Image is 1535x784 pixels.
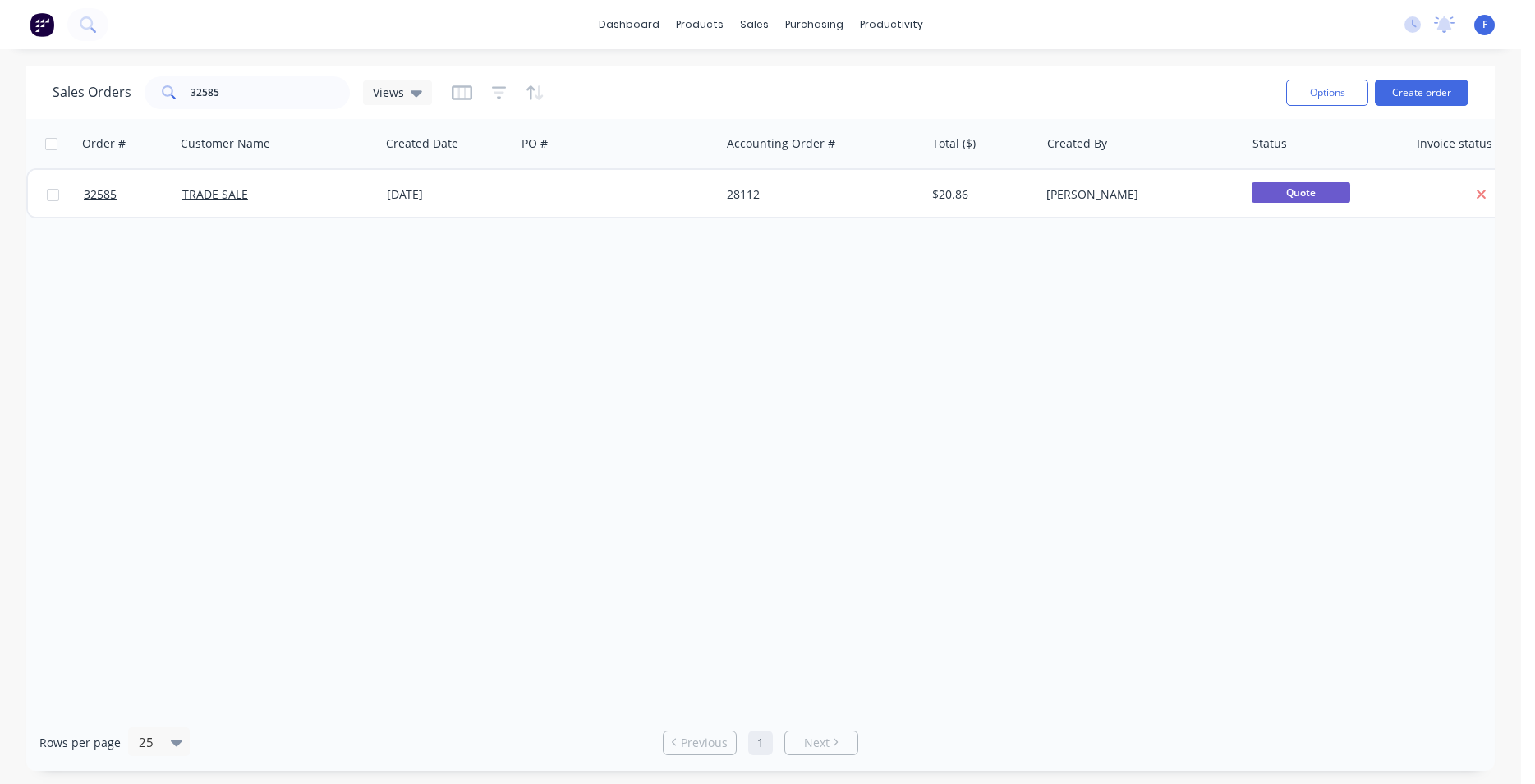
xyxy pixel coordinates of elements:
[591,12,668,37] a: dashboard
[53,85,131,100] h1: Sales Orders
[191,76,351,109] input: Search...
[681,735,728,751] span: Previous
[522,135,548,152] div: PO #
[1047,135,1107,152] div: Created By
[664,735,736,751] a: Previous page
[1417,135,1492,152] div: Invoice status
[1375,80,1468,106] button: Create order
[932,135,976,152] div: Total ($)
[732,12,777,37] div: sales
[387,186,509,203] div: [DATE]
[373,84,404,101] span: Views
[82,135,126,152] div: Order #
[852,12,931,37] div: productivity
[656,731,865,755] ul: Pagination
[182,186,248,202] a: TRADE SALE
[84,170,182,219] a: 32585
[777,12,852,37] div: purchasing
[1482,17,1487,32] span: F
[1252,135,1287,152] div: Status
[804,735,830,751] span: Next
[748,731,773,755] a: Page 1 is your current page
[1286,80,1368,106] button: Options
[932,186,1028,203] div: $20.86
[30,12,54,37] img: Factory
[39,735,121,751] span: Rows per page
[727,135,835,152] div: Accounting Order #
[386,135,458,152] div: Created Date
[181,135,270,152] div: Customer Name
[1046,186,1229,203] div: [PERSON_NAME]
[727,186,909,203] div: 28112
[785,735,857,751] a: Next page
[668,12,732,37] div: products
[84,186,117,203] span: 32585
[1252,182,1350,203] span: Quote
